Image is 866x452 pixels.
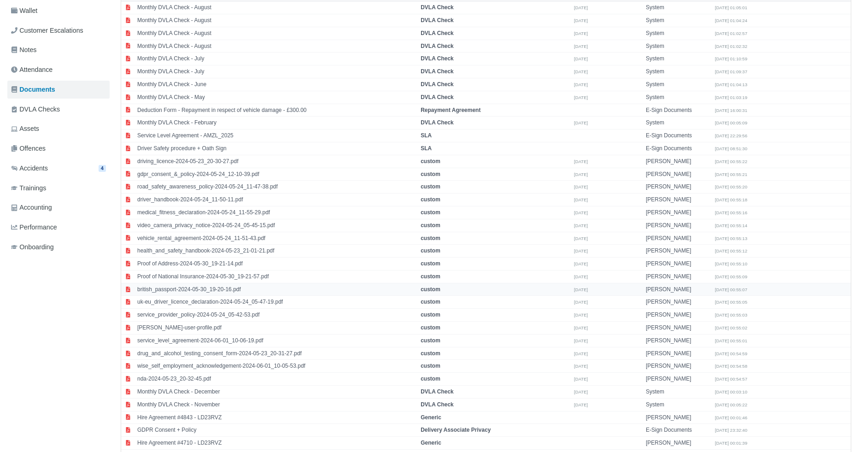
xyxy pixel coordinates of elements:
strong: custom [421,171,440,177]
td: System [644,386,713,399]
small: [DATE] 00:55:16 [715,210,747,215]
span: Notes [11,45,36,55]
td: System [644,53,713,65]
strong: Generic [421,440,441,446]
td: [PERSON_NAME] [644,360,713,373]
td: video_camera_privacy_notice-2024-05-24_05-45-15.pdf [135,219,418,232]
small: [DATE] 00:55:09 [715,274,747,279]
small: [DATE] 00:55:20 [715,184,747,189]
td: Monthly DVLA Check - August [135,1,418,14]
small: [DATE] [574,389,588,394]
a: DVLA Checks [7,100,110,118]
td: System [644,40,713,53]
td: british_passport-2024-05-30_19-20-16.pdf [135,283,418,296]
td: Monthly DVLA Check - August [135,40,418,53]
iframe: Chat Widget [701,346,866,452]
td: service_level_agreement-2024-06-01_10-06-19.pdf [135,334,418,347]
td: Proof of Address-2024-05-30_19-21-14.pdf [135,258,418,270]
small: [DATE] [574,312,588,317]
span: Performance [11,222,57,233]
strong: DVLA Check [421,119,454,126]
td: driving_licence-2024-05-23_20-30-27.pdf [135,155,418,168]
strong: custom [421,350,440,357]
strong: Delivery Associate Privacy [421,427,491,433]
td: [PERSON_NAME] [644,309,713,322]
strong: custom [421,209,440,216]
strong: DVLA Check [421,17,454,23]
td: [PERSON_NAME] [644,194,713,206]
small: [DATE] [574,197,588,202]
td: Monthly DVLA Check - July [135,53,418,65]
td: Monthly DVLA Check - May [135,91,418,104]
small: [DATE] [574,248,588,253]
td: medical_fitness_declaration-2024-05-24_11-55-29.pdf [135,206,418,219]
small: [DATE] [574,56,588,61]
span: Customer Escalations [11,25,83,36]
td: System [644,14,713,27]
td: E-Sign Documents [644,129,713,142]
a: Offences [7,140,110,158]
td: [PERSON_NAME] [644,411,713,424]
small: [DATE] 00:55:02 [715,325,747,330]
small: [DATE] [574,95,588,100]
small: [DATE] 16:00:31 [715,108,747,113]
small: [DATE] [574,364,588,369]
strong: custom [421,311,440,318]
td: vehicle_rental_agreement-2024-05-24_11-51-43.pdf [135,232,418,245]
strong: custom [421,260,440,267]
td: [PERSON_NAME] [644,245,713,258]
td: System [644,27,713,40]
small: [DATE] 01:02:57 [715,31,747,36]
small: [DATE] [574,223,588,228]
td: Driver Safety procedure + Oath Sign [135,142,418,155]
td: [PERSON_NAME] [644,232,713,245]
td: E-Sign Documents [644,104,713,117]
span: DVLA Checks [11,104,60,115]
strong: Repayment Agreement [421,107,480,113]
td: gdpr_consent_&_policy-2024-05-24_12-10-39.pdf [135,168,418,181]
a: Attendance [7,61,110,79]
span: Documents [11,84,55,95]
strong: custom [421,286,440,293]
strong: DVLA Check [421,30,454,36]
td: [PERSON_NAME] [644,270,713,283]
strong: custom [421,273,440,280]
small: [DATE] 00:05:09 [715,120,747,125]
small: [DATE] [574,236,588,241]
a: Accidents 4 [7,159,110,177]
a: Onboarding [7,238,110,256]
small: [DATE] 00:55:22 [715,159,747,164]
a: Performance [7,218,110,236]
small: [DATE] [574,338,588,343]
td: Monthly DVLA Check - December [135,386,418,399]
span: Accounting [11,202,52,213]
td: drug_and_alcohol_testing_consent_form-2024-05-23_20-31-27.pdf [135,347,418,360]
small: [DATE] [574,5,588,10]
td: [PERSON_NAME]-user-profile.pdf [135,322,418,335]
small: [DATE] [574,210,588,215]
strong: custom [421,337,440,344]
td: wise_self_employment_acknowledgement-2024-06-01_10-05-53.pdf [135,360,418,373]
small: [DATE] 01:04:13 [715,82,747,87]
strong: custom [421,324,440,331]
small: [DATE] [574,69,588,74]
td: service_provider_policy-2024-05-24_05-42-53.pdf [135,309,418,322]
td: [PERSON_NAME] [644,168,713,181]
td: [PERSON_NAME] [644,258,713,270]
small: [DATE] 00:55:03 [715,312,747,317]
small: [DATE] [574,184,588,189]
small: [DATE] [574,376,588,382]
small: [DATE] [574,325,588,330]
td: [PERSON_NAME] [644,437,713,450]
td: health_and_safety_handbook-2024-05-23_21-01-21.pdf [135,245,418,258]
strong: custom [421,196,440,203]
strong: Generic [421,414,441,421]
td: road_safety_awareness_policy-2024-05-24_11-47-38.pdf [135,181,418,194]
small: [DATE] 00:55:05 [715,299,747,305]
strong: SLA [421,132,432,139]
strong: custom [421,222,440,229]
strong: custom [421,247,440,254]
small: [DATE] 08:51:30 [715,146,747,151]
td: [PERSON_NAME] [644,219,713,232]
